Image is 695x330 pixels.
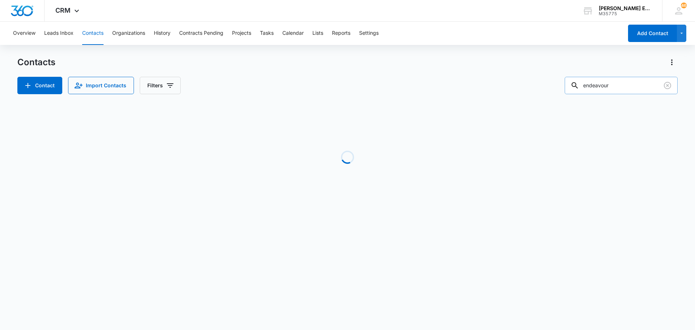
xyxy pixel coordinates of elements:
[282,22,304,45] button: Calendar
[628,25,677,42] button: Add Contact
[68,77,134,94] button: Import Contacts
[17,77,62,94] button: Add Contact
[359,22,379,45] button: Settings
[232,22,251,45] button: Projects
[681,3,687,8] span: 46
[13,22,35,45] button: Overview
[179,22,223,45] button: Contracts Pending
[599,11,652,16] div: account id
[260,22,274,45] button: Tasks
[666,57,678,68] button: Actions
[82,22,104,45] button: Contacts
[599,5,652,11] div: account name
[312,22,323,45] button: Lists
[112,22,145,45] button: Organizations
[332,22,350,45] button: Reports
[17,57,55,68] h1: Contacts
[681,3,687,8] div: notifications count
[154,22,170,45] button: History
[44,22,73,45] button: Leads Inbox
[55,7,71,14] span: CRM
[140,77,181,94] button: Filters
[662,80,673,91] button: Clear
[565,77,678,94] input: Search Contacts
